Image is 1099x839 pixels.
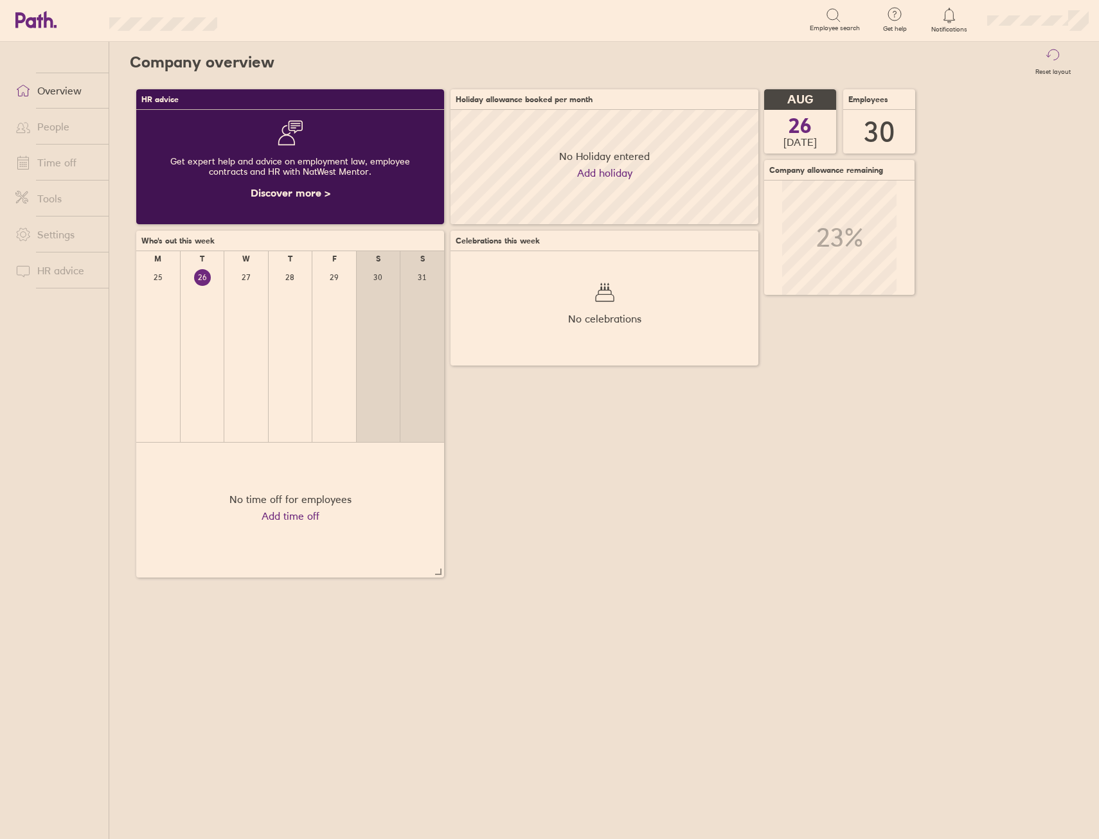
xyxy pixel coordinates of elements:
[5,114,109,139] a: People
[420,254,425,263] div: S
[769,166,883,175] span: Company allowance remaining
[262,510,319,522] a: Add time off
[5,150,109,175] a: Time off
[783,136,817,148] span: [DATE]
[5,222,109,247] a: Settings
[874,25,916,33] span: Get help
[141,95,179,104] span: HR advice
[200,254,204,263] div: T
[229,493,352,505] div: No time off for employees
[147,146,434,187] div: Get expert help and advice on employment law, employee contracts and HR with NatWest Mentor.
[251,186,330,199] a: Discover more >
[5,258,109,283] a: HR advice
[141,236,215,245] span: Who's out this week
[577,167,632,179] a: Add holiday
[252,13,285,25] div: Search
[559,150,650,162] span: No Holiday entered
[864,116,895,148] div: 30
[456,95,593,104] span: Holiday allowance booked per month
[810,24,860,32] span: Employee search
[242,254,250,263] div: W
[789,116,812,136] span: 26
[5,186,109,211] a: Tools
[1028,64,1078,76] label: Reset layout
[130,42,274,83] h2: Company overview
[568,313,641,324] span: No celebrations
[929,26,970,33] span: Notifications
[929,6,970,33] a: Notifications
[848,95,888,104] span: Employees
[332,254,337,263] div: F
[376,254,380,263] div: S
[1028,42,1078,83] button: Reset layout
[5,78,109,103] a: Overview
[288,254,292,263] div: T
[787,93,813,107] span: AUG
[456,236,540,245] span: Celebrations this week
[154,254,161,263] div: M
